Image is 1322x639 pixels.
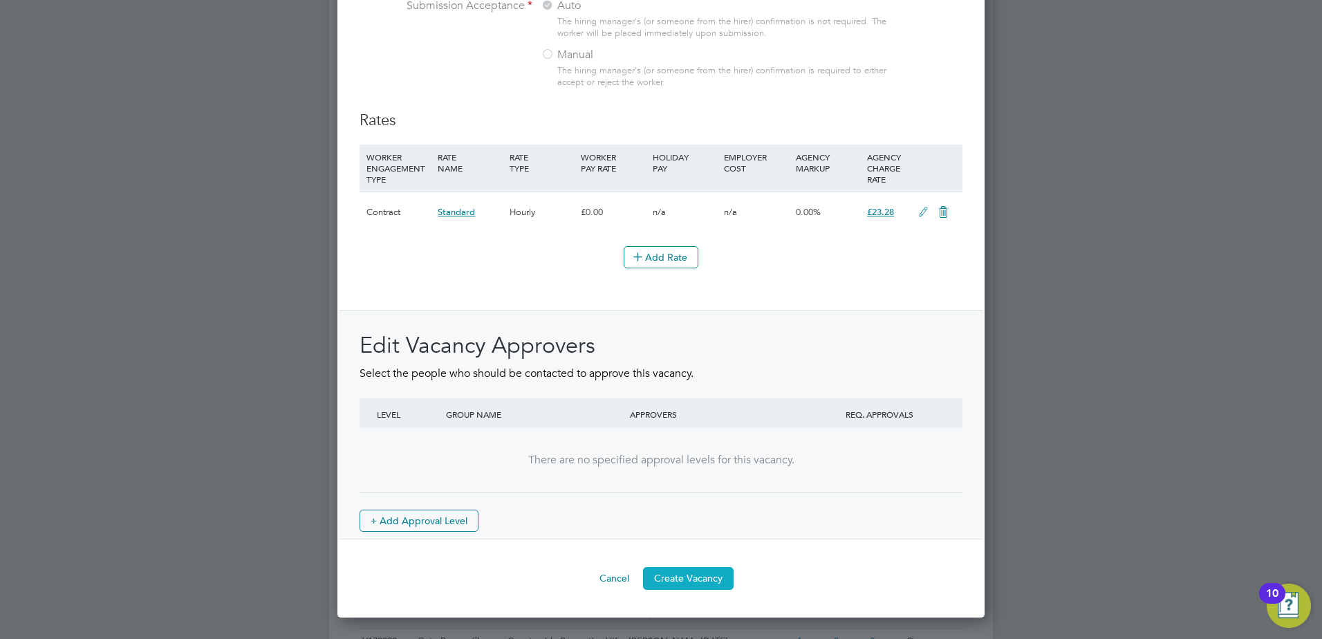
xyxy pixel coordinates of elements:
[1266,593,1278,611] div: 10
[373,453,949,467] div: There are no specified approval levels for this vacancy.
[360,367,693,380] span: Select the people who should be contacted to approve this vacancy.
[438,206,475,218] span: Standard
[626,398,810,430] div: APPROVERS
[796,206,821,218] span: 0.00%
[810,398,949,430] div: REQ. APPROVALS
[577,145,649,180] div: WORKER PAY RATE
[557,16,893,39] div: The hiring manager's (or someone from the hirer) confirmation is not required. The worker will be...
[867,206,894,218] span: £23.28
[360,510,478,532] button: + Add Approval Level
[577,192,649,232] div: £0.00
[443,398,626,430] div: GROUP NAME
[506,192,577,232] div: Hourly
[363,145,434,192] div: WORKER ENGAGEMENT TYPE
[792,145,864,180] div: AGENCY MARKUP
[588,567,640,589] button: Cancel
[363,192,434,232] div: Contract
[557,65,893,89] div: The hiring manager's (or someone from the hirer) confirmation is required to either accept or rej...
[360,111,962,131] h3: Rates
[541,48,714,62] label: Manual
[864,145,911,192] div: AGENCY CHARGE RATE
[506,145,577,180] div: RATE TYPE
[649,145,720,180] div: HOLIDAY PAY
[1267,584,1311,628] button: Open Resource Center, 10 new notifications
[724,206,737,218] span: n/a
[653,206,666,218] span: n/a
[360,331,962,360] h2: Edit Vacancy Approvers
[624,246,698,268] button: Add Rate
[373,398,443,430] div: LEVEL
[643,567,734,589] button: Create Vacancy
[434,145,505,180] div: RATE NAME
[720,145,792,180] div: EMPLOYER COST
